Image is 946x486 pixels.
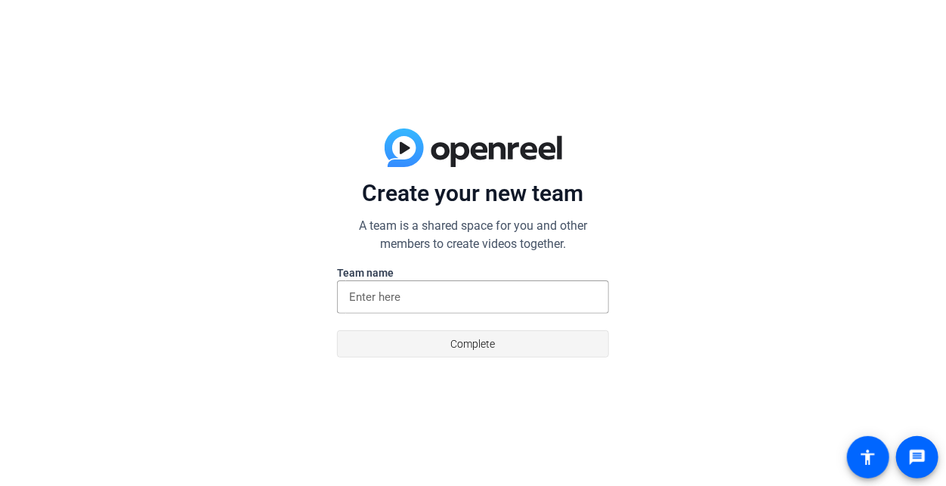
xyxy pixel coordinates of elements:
[337,179,609,208] p: Create your new team
[337,217,609,253] p: A team is a shared space for you and other members to create videos together.
[385,128,562,168] img: blue-gradient.svg
[349,288,597,306] input: Enter here
[337,265,609,280] label: Team name
[908,448,926,466] mat-icon: message
[859,448,877,466] mat-icon: accessibility
[337,330,609,358] button: Complete
[451,330,496,358] span: Complete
